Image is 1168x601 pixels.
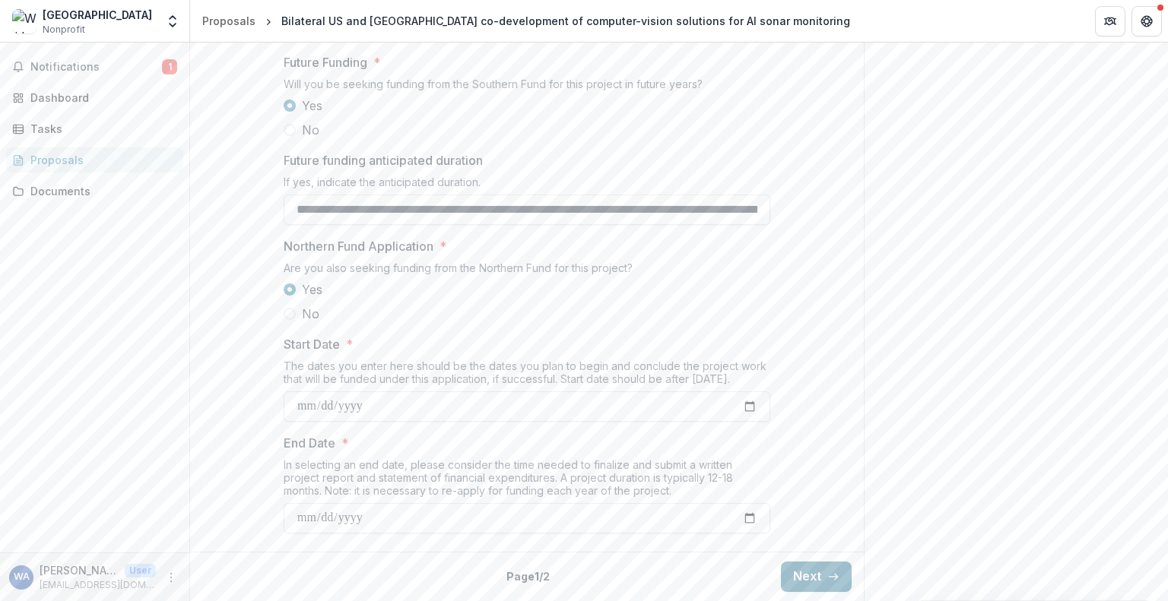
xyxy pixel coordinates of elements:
[6,55,183,79] button: Notifications1
[30,90,171,106] div: Dashboard
[302,121,319,139] span: No
[40,578,156,592] p: [EMAIL_ADDRESS][DOMAIN_NAME]
[284,261,770,280] div: Are you also seeking funding from the Northern Fund for this project?
[196,10,856,32] nav: breadcrumb
[284,458,770,503] div: In selecting an end date, please consider the time needed to finalize and submit a written projec...
[284,359,770,391] div: The dates you enter here should be the dates you plan to begin and conclude the project work that...
[43,23,85,36] span: Nonprofit
[302,280,322,299] span: Yes
[196,10,262,32] a: Proposals
[30,152,171,168] div: Proposals
[506,568,550,584] p: Page 1 / 2
[30,61,162,74] span: Notifications
[30,121,171,137] div: Tasks
[284,53,367,71] p: Future Funding
[284,151,483,169] p: Future funding anticipated duration
[281,13,850,29] div: Bilateral US and [GEOGRAPHIC_DATA] co-development of computer-vision solutions for AI sonar monit...
[12,9,36,33] img: Wild Salmon Center
[284,434,335,452] p: End Date
[14,572,30,582] div: William Atlas
[6,147,183,172] a: Proposals
[1131,6,1162,36] button: Get Help
[284,335,340,353] p: Start Date
[162,6,183,36] button: Open entity switcher
[284,176,770,195] div: If yes, indicate the anticipated duration.
[6,179,183,204] a: Documents
[40,562,119,578] p: [PERSON_NAME]
[302,305,319,323] span: No
[162,59,177,74] span: 1
[6,85,183,110] a: Dashboard
[284,77,770,96] div: Will you be seeking funding from the Southern Fund for this project in future years?
[43,7,152,23] div: [GEOGRAPHIC_DATA]
[781,561,852,592] button: Next
[30,183,171,199] div: Documents
[162,568,180,587] button: More
[302,96,322,115] span: Yes
[202,13,255,29] div: Proposals
[284,237,433,255] p: Northern Fund Application
[125,564,156,577] p: User
[6,116,183,141] a: Tasks
[1095,6,1125,36] button: Partners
